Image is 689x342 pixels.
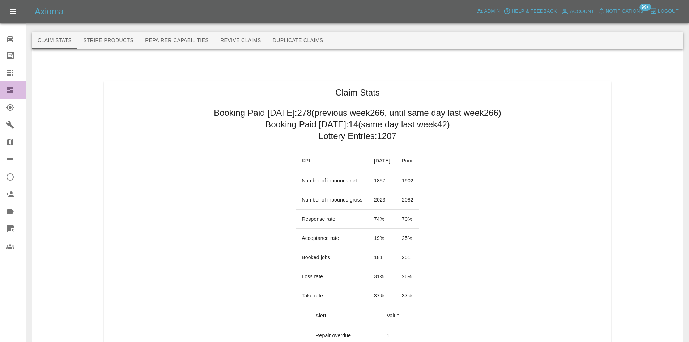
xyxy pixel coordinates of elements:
[139,32,214,49] button: Repairer Capabilities
[559,6,596,17] a: Account
[396,229,419,248] td: 25 %
[265,119,450,130] h2: Booking Paid [DATE]: 14 (same day last week 42 )
[296,286,368,305] td: Take rate
[368,210,396,229] td: 74 %
[368,151,396,171] th: [DATE]
[32,32,77,49] button: Claim Stats
[267,32,329,49] button: Duplicate Claims
[368,171,396,190] td: 1857
[648,6,680,17] button: Logout
[296,210,368,229] td: Response rate
[368,229,396,248] td: 19 %
[296,267,368,286] td: Loss rate
[570,8,594,16] span: Account
[296,190,368,210] td: Number of inbounds gross
[396,171,419,190] td: 1902
[639,4,651,11] span: 99+
[368,190,396,210] td: 2023
[606,7,643,16] span: Notifications
[475,6,502,17] a: Admin
[658,7,679,16] span: Logout
[396,286,419,305] td: 37 %
[310,305,381,326] th: Alert
[296,151,368,171] th: KPI
[214,32,267,49] button: Revive Claims
[502,6,558,17] button: Help & Feedback
[596,6,645,17] button: Notifications
[296,171,368,190] td: Number of inbounds net
[396,190,419,210] td: 2082
[381,305,405,326] th: Value
[396,267,419,286] td: 26 %
[296,229,368,248] td: Acceptance rate
[484,7,500,16] span: Admin
[368,267,396,286] td: 31 %
[4,3,22,20] button: Open drawer
[214,107,501,119] h2: Booking Paid [DATE]: 278 (previous week 266 , until same day last week 266 )
[335,87,380,98] h1: Claim Stats
[511,7,557,16] span: Help & Feedback
[368,248,396,267] td: 181
[368,286,396,305] td: 37 %
[296,248,368,267] td: Booked jobs
[396,248,419,267] td: 251
[396,210,419,229] td: 70 %
[319,130,396,142] h2: Lottery Entries: 1207
[77,32,139,49] button: Stripe Products
[35,6,64,17] h5: Axioma
[396,151,419,171] th: Prior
